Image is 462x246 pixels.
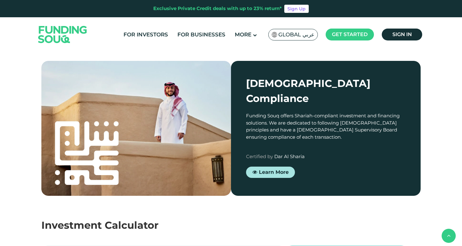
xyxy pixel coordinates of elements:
[176,29,227,40] a: For Businesses
[274,153,305,159] span: Dar Al Sharia
[32,19,93,50] img: Logo
[278,31,314,38] span: Global عربي
[284,5,309,13] a: Sign Up
[105,219,159,231] span: Calculator
[246,166,295,178] a: Learn More
[246,153,273,159] span: Certified by
[259,169,289,175] span: Learn More
[41,61,231,196] img: shariah-img
[153,5,282,12] div: Exclusive Private Credit deals with up to 23% return*
[442,229,456,243] button: back
[246,112,406,141] div: Funding Souq offers Shariah-compliant investment and financing solutions. We are dedicated to fol...
[332,31,368,37] span: Get started
[235,31,251,38] span: More
[382,29,422,40] a: Sign in
[41,219,102,231] span: Investment
[246,76,406,106] div: [DEMOGRAPHIC_DATA] Compliance
[272,32,277,37] img: SA Flag
[392,31,412,37] span: Sign in
[122,29,170,40] a: For Investors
